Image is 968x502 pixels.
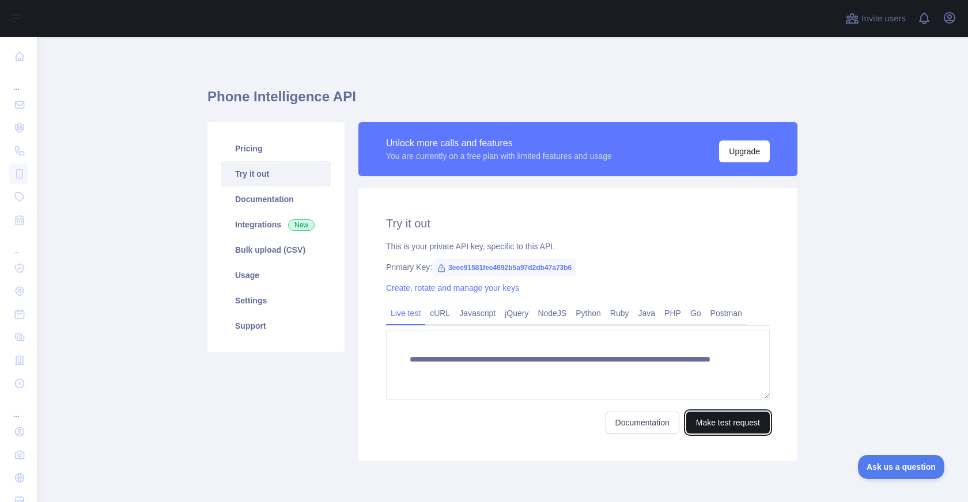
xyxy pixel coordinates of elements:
[606,412,679,433] a: Documentation
[432,259,576,276] span: 3eee91581fee4692b5a97d2db47a73b6
[386,261,770,273] div: Primary Key:
[9,69,28,92] div: ...
[221,212,331,237] a: Integrations New
[221,263,331,288] a: Usage
[386,283,519,292] a: Create, rotate and manage your keys
[207,88,797,115] h1: Phone Intelligence API
[425,304,455,322] a: cURL
[843,9,908,28] button: Invite users
[858,455,945,479] iframe: Toggle Customer Support
[861,12,906,25] span: Invite users
[455,304,500,322] a: Javascript
[221,187,331,212] a: Documentation
[9,233,28,256] div: ...
[221,237,331,263] a: Bulk upload (CSV)
[386,150,612,162] div: You are currently on a free plan with limited features and usage
[606,304,634,322] a: Ruby
[500,304,533,322] a: jQuery
[719,140,770,162] button: Upgrade
[386,304,425,322] a: Live test
[571,304,606,322] a: Python
[634,304,660,322] a: Java
[386,215,770,231] h2: Try it out
[221,288,331,313] a: Settings
[221,161,331,187] a: Try it out
[9,396,28,419] div: ...
[660,304,686,322] a: PHP
[386,241,770,252] div: This is your private API key, specific to this API.
[686,412,770,433] button: Make test request
[686,304,706,322] a: Go
[706,304,747,322] a: Postman
[386,136,612,150] div: Unlock more calls and features
[221,136,331,161] a: Pricing
[221,313,331,339] a: Support
[288,219,315,231] span: New
[533,304,571,322] a: NodeJS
